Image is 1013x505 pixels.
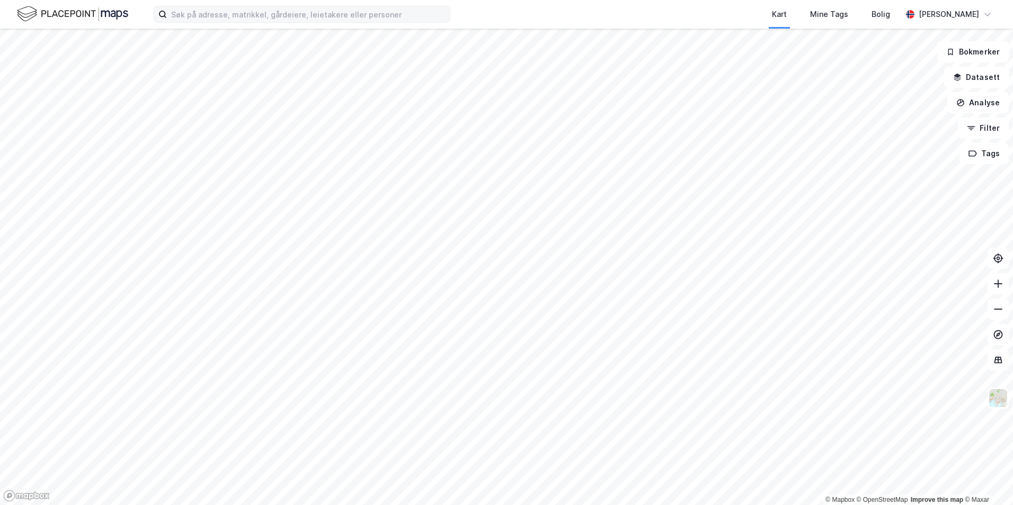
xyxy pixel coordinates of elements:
[937,41,1009,62] button: Bokmerker
[988,388,1008,408] img: Z
[3,490,50,502] a: Mapbox homepage
[959,143,1009,164] button: Tags
[167,6,450,22] input: Søk på adresse, matrikkel, gårdeiere, leietakere eller personer
[872,8,890,21] div: Bolig
[944,67,1009,88] button: Datasett
[919,8,979,21] div: [PERSON_NAME]
[810,8,848,21] div: Mine Tags
[825,496,855,503] a: Mapbox
[960,454,1013,505] iframe: Chat Widget
[911,496,963,503] a: Improve this map
[958,118,1009,139] button: Filter
[772,8,787,21] div: Kart
[947,92,1009,113] button: Analyse
[857,496,908,503] a: OpenStreetMap
[17,5,128,23] img: logo.f888ab2527a4732fd821a326f86c7f29.svg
